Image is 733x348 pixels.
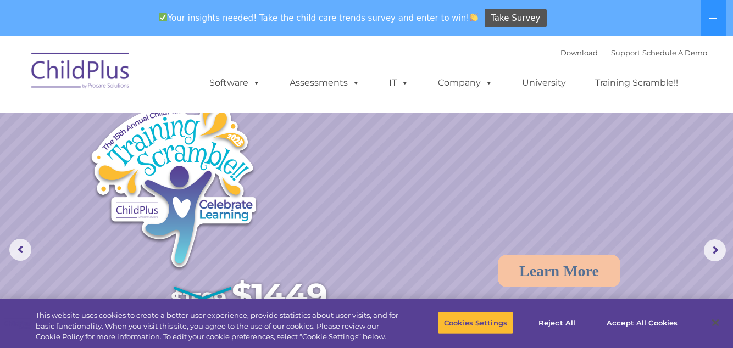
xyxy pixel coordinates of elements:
a: Support [611,48,640,57]
img: ✅ [159,13,167,21]
div: This website uses cookies to create a better user experience, provide statistics about user visit... [36,310,403,343]
a: IT [378,72,420,94]
button: Close [703,311,728,335]
span: Phone number [153,117,199,126]
a: Download [560,48,598,57]
img: ChildPlus by Procare Solutions [26,45,136,100]
span: Last name [153,72,186,81]
a: Schedule A Demo [642,48,707,57]
button: Reject All [523,311,591,334]
a: Learn More [498,255,620,287]
span: Your insights needed! Take the child care trends survey and enter to win! [154,7,483,29]
a: University [511,72,577,94]
span: Take Survey [491,9,540,28]
a: Take Survey [485,9,547,28]
a: Assessments [279,72,371,94]
a: Company [427,72,504,94]
a: Software [198,72,271,94]
img: 👏 [470,13,478,21]
button: Accept All Cookies [601,311,684,334]
font: | [560,48,707,57]
button: Cookies Settings [438,311,513,334]
a: Training Scramble!! [584,72,689,94]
